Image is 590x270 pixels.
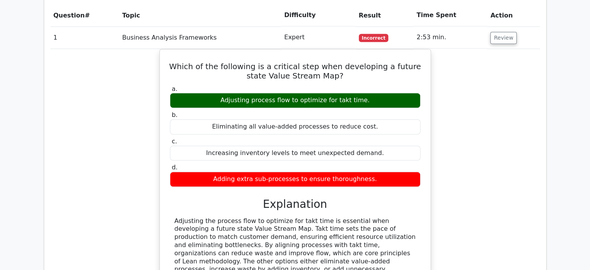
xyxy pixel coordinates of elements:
span: a. [172,85,178,92]
td: 2:53 min. [414,26,487,49]
div: Eliminating all value-added processes to reduce cost. [170,119,420,134]
th: Topic [119,4,281,26]
h3: Explanation [175,198,416,211]
span: Incorrect [359,34,389,42]
div: Adjusting process flow to optimize for takt time. [170,93,420,108]
td: Expert [281,26,356,49]
td: 1 [50,26,119,49]
span: d. [172,164,178,171]
td: Business Analysis Frameworks [119,26,281,49]
div: Adding extra sub-processes to ensure thoroughness. [170,172,420,187]
th: # [50,4,119,26]
th: Time Spent [414,4,487,26]
th: Action [487,4,540,26]
button: Review [490,32,517,44]
h5: Which of the following is a critical step when developing a future state Value Stream Map? [169,62,421,80]
th: Result [356,4,414,26]
span: b. [172,111,178,118]
th: Difficulty [281,4,356,26]
div: Increasing inventory levels to meet unexpected demand. [170,146,420,161]
span: Question [54,12,85,19]
span: c. [172,138,177,145]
